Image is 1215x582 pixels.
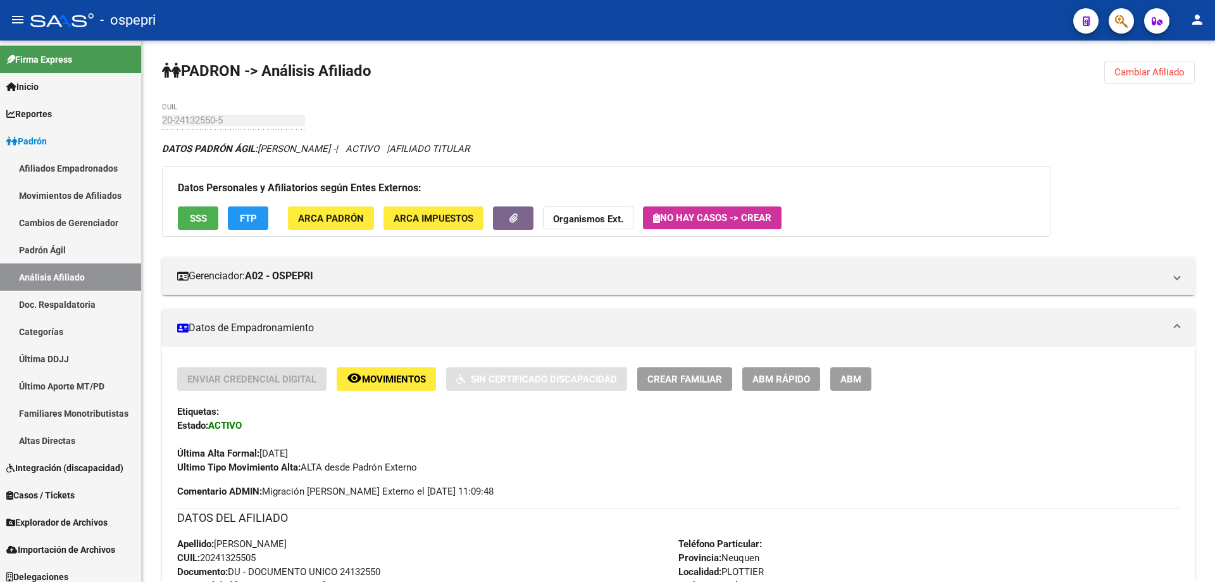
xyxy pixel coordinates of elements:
strong: Etiquetas: [177,406,219,417]
strong: PADRON -> Análisis Afiliado [162,62,371,80]
button: Cambiar Afiliado [1104,61,1195,84]
iframe: Intercom live chat [1172,539,1202,569]
span: Sin Certificado Discapacidad [471,374,617,385]
span: [PERSON_NAME] - [162,143,335,155]
h3: Datos Personales y Afiliatorios según Entes Externos: [178,179,1035,197]
span: Inicio [6,80,39,94]
mat-icon: remove_red_eye [347,370,362,386]
span: Importación de Archivos [6,543,115,557]
mat-expansion-panel-header: Datos de Empadronamiento [162,309,1195,347]
strong: Teléfono Particular: [678,538,762,550]
i: | ACTIVO | [162,143,470,155]
span: Reportes [6,107,52,121]
span: Movimientos [362,374,426,385]
span: DU - DOCUMENTO UNICO 24132550 [177,566,380,578]
strong: Comentario ADMIN: [177,486,262,497]
span: ARCA Impuestos [394,213,473,224]
mat-icon: menu [10,12,25,27]
strong: Estado: [177,420,208,431]
button: Sin Certificado Discapacidad [446,367,627,391]
span: PLOTTIER [678,566,764,578]
mat-icon: person [1190,12,1205,27]
strong: Provincia: [678,552,721,564]
button: No hay casos -> Crear [643,206,782,229]
strong: Localidad: [678,566,721,578]
span: [DATE] [177,448,288,459]
span: No hay casos -> Crear [653,212,771,224]
span: AFILIADO TITULAR [389,143,470,155]
span: Migración [PERSON_NAME] Externo el [DATE] 11:09:48 [177,484,494,498]
strong: Apellido: [177,538,214,550]
strong: Ultimo Tipo Movimiento Alta: [177,462,301,473]
span: Crear Familiar [647,374,722,385]
span: ALTA desde Padrón Externo [177,462,417,473]
strong: Organismos Ext. [553,213,623,225]
span: Integración (discapacidad) [6,461,123,475]
button: ARCA Impuestos [383,206,483,230]
strong: DATOS PADRÓN ÁGIL: [162,143,258,155]
span: - ospepri [100,6,156,34]
h3: DATOS DEL AFILIADO [177,509,1180,527]
button: Movimientos [337,367,436,391]
button: Enviar Credencial Digital [177,367,327,391]
strong: Documento: [177,566,228,578]
span: ABM Rápido [752,374,810,385]
span: Enviar Credencial Digital [187,374,316,385]
span: Cambiar Afiliado [1114,66,1185,78]
strong: A02 - OSPEPRI [245,269,313,283]
mat-panel-title: Datos de Empadronamiento [177,321,1164,335]
span: Explorador de Archivos [6,516,108,529]
strong: CUIL: [177,552,200,564]
span: 20241325505 [177,552,256,564]
mat-expansion-panel-header: Gerenciador:A02 - OSPEPRI [162,257,1195,295]
span: Padrón [6,134,47,148]
button: FTP [228,206,268,230]
span: ARCA Padrón [298,213,364,224]
button: ARCA Padrón [288,206,374,230]
strong: ACTIVO [208,420,242,431]
span: [PERSON_NAME] [177,538,287,550]
span: SSS [190,213,207,224]
span: FTP [240,213,257,224]
strong: Última Alta Formal: [177,448,259,459]
button: ABM Rápido [742,367,820,391]
span: ABM [840,374,861,385]
mat-panel-title: Gerenciador: [177,269,1164,283]
button: Crear Familiar [637,367,732,391]
span: Neuquen [678,552,759,564]
button: ABM [830,367,871,391]
button: Organismos Ext. [543,206,633,230]
span: Casos / Tickets [6,488,75,502]
button: SSS [178,206,218,230]
span: Firma Express [6,53,72,66]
